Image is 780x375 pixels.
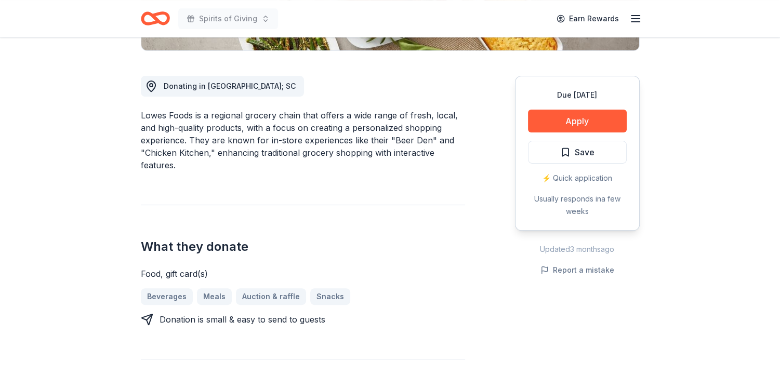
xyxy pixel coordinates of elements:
div: Food, gift card(s) [141,267,465,280]
a: Home [141,6,170,31]
a: Meals [197,288,232,305]
div: Usually responds in a few weeks [528,193,627,218]
h2: What they donate [141,238,465,255]
span: Donating in [GEOGRAPHIC_DATA]; SC [164,82,296,90]
a: Snacks [310,288,350,305]
button: Spirits of Giving [178,8,278,29]
div: ⚡️ Quick application [528,172,627,184]
div: Lowes Foods is a regional grocery chain that offers a wide range of fresh, local, and high-qualit... [141,109,465,171]
button: Save [528,141,627,164]
span: Spirits of Giving [199,12,257,25]
a: Auction & raffle [236,288,306,305]
a: Earn Rewards [550,9,625,28]
div: Due [DATE] [528,89,627,101]
button: Apply [528,110,627,132]
div: Updated 3 months ago [515,243,640,256]
a: Beverages [141,288,193,305]
div: Donation is small & easy to send to guests [160,313,325,326]
span: Save [575,145,594,159]
button: Report a mistake [540,264,614,276]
